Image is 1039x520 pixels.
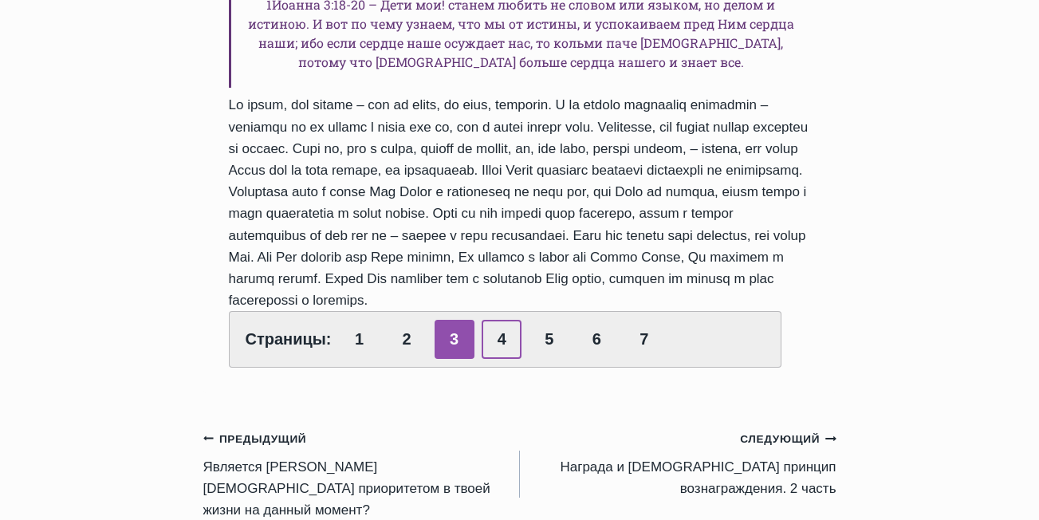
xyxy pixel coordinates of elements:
[577,320,616,359] a: 6
[520,427,836,499] a: СледующийНаграда и [DEMOGRAPHIC_DATA] принцип вознаграждения. 2 часть
[387,320,427,359] a: 2
[624,320,664,359] a: 7
[340,320,380,359] a: 1
[435,320,474,359] span: 3
[229,311,782,368] div: Страницы:
[203,431,307,448] small: Предыдущий
[482,320,521,359] a: 4
[740,431,836,448] small: Следующий
[529,320,569,359] a: 5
